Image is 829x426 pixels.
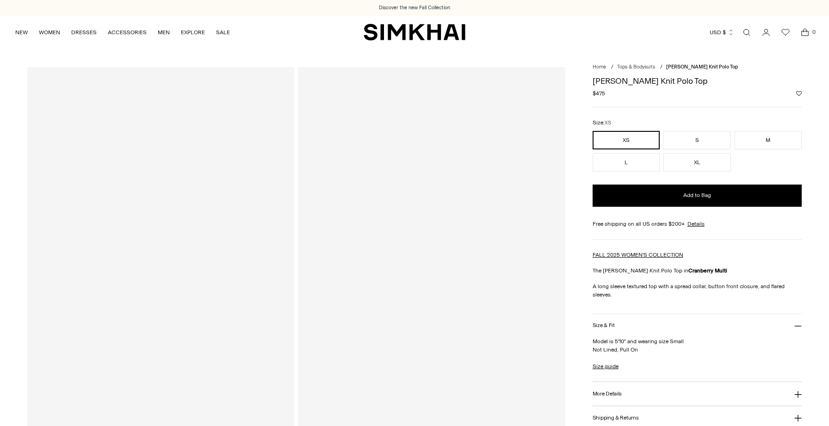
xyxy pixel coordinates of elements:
a: SALE [216,22,230,43]
a: ACCESSORIES [108,22,147,43]
p: The [PERSON_NAME] Knit Polo Top in [593,266,802,275]
a: WOMEN [39,22,60,43]
strong: Cranberry Multi [688,267,727,274]
a: Tops & Bodysuits [617,64,655,70]
p: A long sleeve textured top with a spread collar, button front closure, and flared sleeves. [593,282,802,299]
a: Open cart modal [796,23,814,42]
a: Wishlist [776,23,795,42]
div: / [611,63,613,71]
a: Home [593,64,606,70]
button: USD $ [710,22,734,43]
button: More Details [593,382,802,406]
a: SIMKHAI [364,23,465,41]
a: FALL 2025 WOMEN'S COLLECTION [593,252,683,258]
a: EXPLORE [181,22,205,43]
a: Size guide [593,362,619,370]
label: Size: [593,118,611,127]
button: Size & Fit [593,314,802,338]
p: Model is 5'10" and wearing size Small Not Lined, Pull On [593,337,802,354]
button: M [735,131,802,149]
a: Go to the account page [757,23,775,42]
span: [PERSON_NAME] Knit Polo Top [666,64,738,70]
a: MEN [158,22,170,43]
span: $475 [593,89,605,98]
div: Free shipping on all US orders $200+ [593,220,802,228]
button: Add to Wishlist [796,91,802,96]
a: Discover the new Fall Collection [379,4,450,12]
span: XS [605,120,611,126]
button: L [593,153,660,172]
a: Open search modal [737,23,756,42]
a: DRESSES [71,22,97,43]
a: NEW [15,22,28,43]
button: XL [663,153,730,172]
h3: Size & Fit [593,322,615,328]
span: Add to Bag [683,191,711,199]
h3: Shipping & Returns [593,415,639,421]
div: / [660,63,662,71]
button: S [663,131,730,149]
h3: More Details [593,391,622,397]
button: XS [593,131,660,149]
nav: breadcrumbs [593,63,802,71]
a: Details [687,220,705,228]
h1: [PERSON_NAME] Knit Polo Top [593,77,802,85]
button: Add to Bag [593,185,802,207]
span: 0 [810,28,818,36]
